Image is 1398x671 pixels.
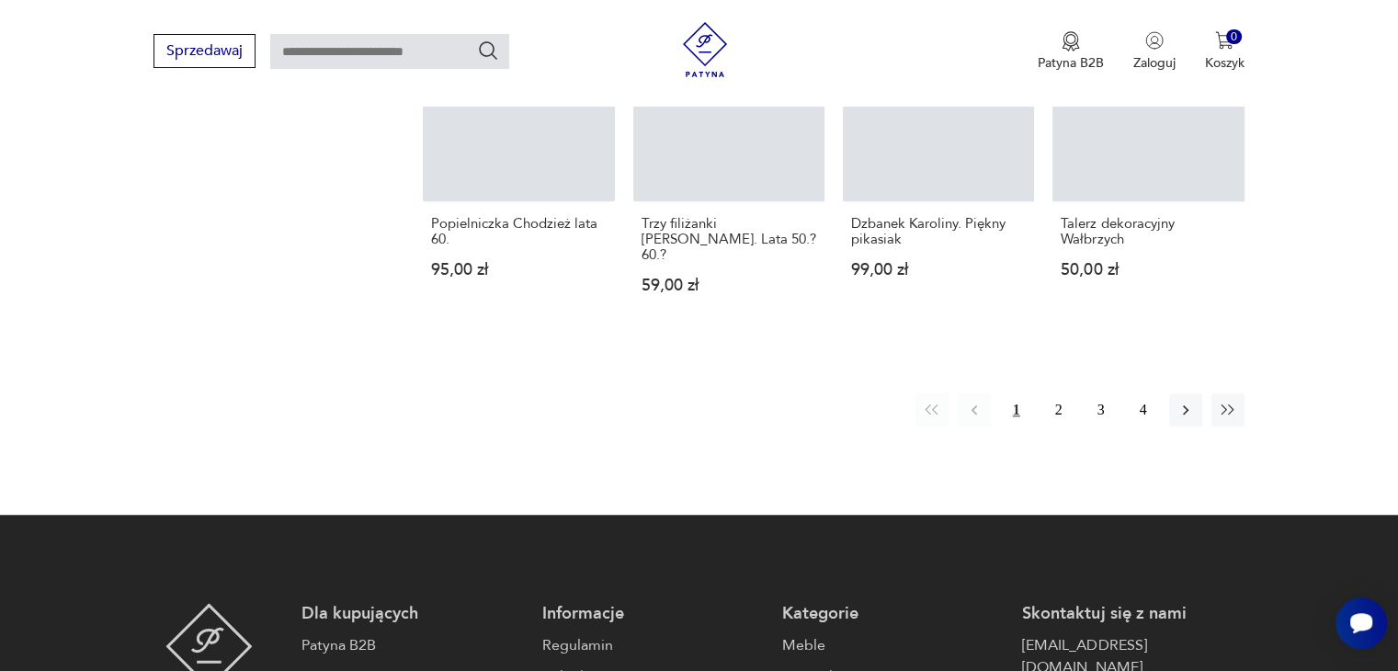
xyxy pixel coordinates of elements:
button: Zaloguj [1133,31,1176,72]
img: Ikonka użytkownika [1145,31,1164,50]
a: Meble [782,634,1004,656]
button: 0Koszyk [1205,31,1245,72]
iframe: Smartsupp widget button [1335,597,1387,649]
a: Sprzedawaj [153,46,256,59]
img: Ikona koszyka [1215,31,1233,50]
button: Sprzedawaj [153,34,256,68]
button: 1 [1000,393,1033,426]
h3: Dzbanek Karoliny. Piękny pikasiak [851,216,1026,247]
a: Produkt wyprzedanyTrzy filiżanki Karoliny. Lata 50.? 60.?Trzy filiżanki [PERSON_NAME]. Lata 50.? ... [633,10,824,329]
button: 3 [1085,393,1118,426]
p: Skontaktuj się z nami [1022,603,1244,625]
p: Dla kupujących [301,603,523,625]
h3: Trzy filiżanki [PERSON_NAME]. Lata 50.? 60.? [642,216,816,263]
h3: Popielniczka Chodzież lata 60. [431,216,606,247]
a: Patyna B2B [301,634,523,656]
button: Patyna B2B [1038,31,1104,72]
p: Koszyk [1205,54,1245,72]
p: Kategorie [782,603,1004,625]
img: Patyna - sklep z meblami i dekoracjami vintage [677,22,733,77]
img: Ikona medalu [1062,31,1080,51]
a: Regulamin [542,634,764,656]
button: 2 [1042,393,1075,426]
p: 99,00 zł [851,262,1026,278]
p: 50,00 zł [1061,262,1235,278]
p: Informacje [542,603,764,625]
a: Produkt wyprzedanyDzbanek Karoliny. Piękny pikasiakDzbanek Karoliny. Piękny pikasiak99,00 zł [843,10,1034,329]
a: Produkt wyprzedanyTalerz dekoracyjny WałbrzychTalerz dekoracyjny Wałbrzych50,00 zł [1052,10,1244,329]
p: 59,00 zł [642,278,816,293]
a: Produkt wyprzedanyPopielniczka Chodzież lata 60.Popielniczka Chodzież lata 60.95,00 zł [423,10,614,329]
a: Ikona medaluPatyna B2B [1038,31,1104,72]
button: Szukaj [477,40,499,62]
p: 95,00 zł [431,262,606,278]
p: Zaloguj [1133,54,1176,72]
p: Patyna B2B [1038,54,1104,72]
h3: Talerz dekoracyjny Wałbrzych [1061,216,1235,247]
button: 4 [1127,393,1160,426]
div: 0 [1226,29,1242,45]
